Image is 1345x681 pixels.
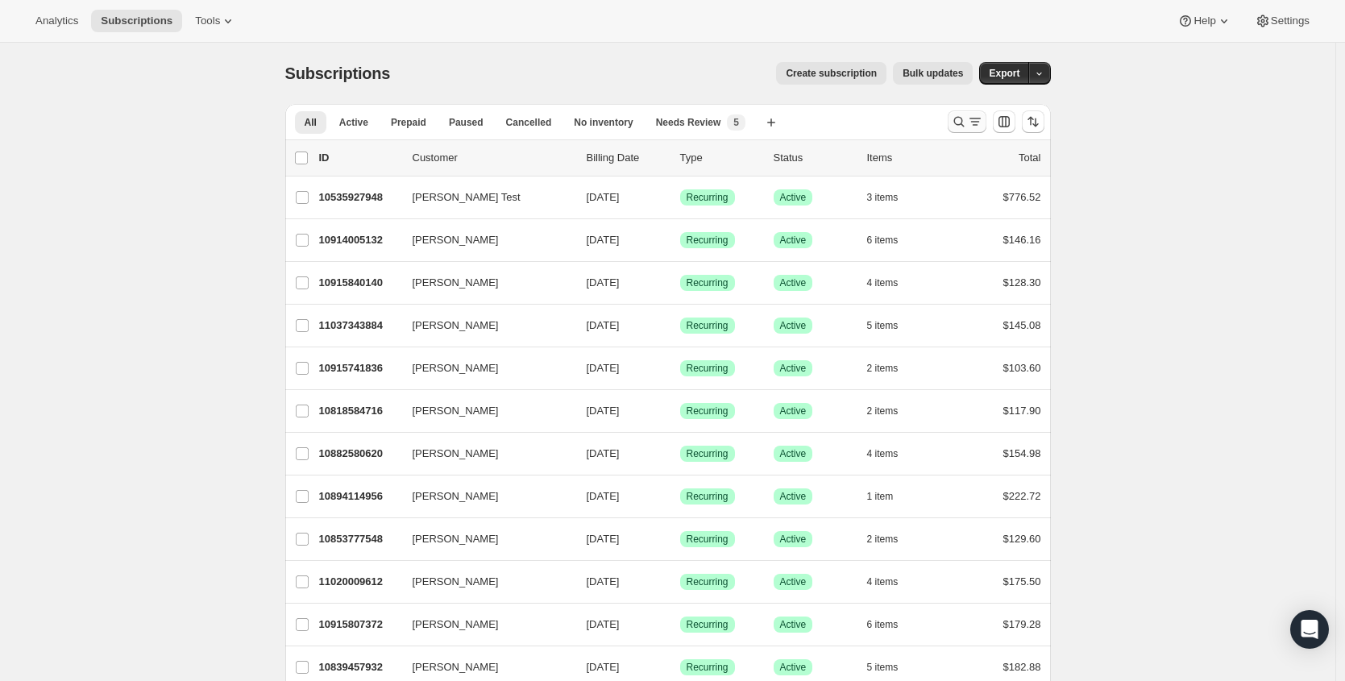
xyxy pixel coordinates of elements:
[587,533,620,545] span: [DATE]
[867,272,916,294] button: 4 items
[319,528,1041,550] div: 10853777548[PERSON_NAME][DATE]SuccessRecurringSuccessActive2 items$129.60
[305,116,317,129] span: All
[587,490,620,502] span: [DATE]
[780,362,807,375] span: Active
[403,654,564,680] button: [PERSON_NAME]
[867,186,916,209] button: 3 items
[403,526,564,552] button: [PERSON_NAME]
[687,319,729,332] span: Recurring
[403,185,564,210] button: [PERSON_NAME] Test
[413,360,499,376] span: [PERSON_NAME]
[319,189,400,206] p: 10535927948
[867,575,899,588] span: 4 items
[319,442,1041,465] div: 10882580620[PERSON_NAME][DATE]SuccessRecurringSuccessActive4 items$154.98
[319,571,1041,593] div: 11020009612[PERSON_NAME][DATE]SuccessRecurringSuccessActive4 items$175.50
[1168,10,1241,32] button: Help
[403,612,564,637] button: [PERSON_NAME]
[319,446,400,462] p: 10882580620
[867,618,899,631] span: 6 items
[319,488,400,505] p: 10894114956
[867,362,899,375] span: 2 items
[26,10,88,32] button: Analytics
[403,270,564,296] button: [PERSON_NAME]
[687,234,729,247] span: Recurring
[587,191,620,203] span: [DATE]
[1003,490,1041,502] span: $222.72
[1003,447,1041,459] span: $154.98
[867,528,916,550] button: 2 items
[1003,575,1041,588] span: $175.50
[1003,319,1041,331] span: $145.08
[403,569,564,595] button: [PERSON_NAME]
[587,150,667,166] p: Billing Date
[1003,661,1041,673] span: $182.88
[285,64,391,82] span: Subscriptions
[1003,533,1041,545] span: $129.60
[867,314,916,337] button: 5 items
[403,313,564,338] button: [PERSON_NAME]
[687,575,729,588] span: Recurring
[867,405,899,417] span: 2 items
[867,447,899,460] span: 4 items
[867,150,948,166] div: Items
[780,618,807,631] span: Active
[413,659,499,675] span: [PERSON_NAME]
[587,661,620,673] span: [DATE]
[780,490,807,503] span: Active
[587,234,620,246] span: [DATE]
[319,659,400,675] p: 10839457932
[1022,110,1044,133] button: Sort the results
[1003,191,1041,203] span: $776.52
[867,656,916,679] button: 5 items
[319,272,1041,294] div: 10915840140[PERSON_NAME][DATE]SuccessRecurringSuccessActive4 items$128.30
[776,62,886,85] button: Create subscription
[587,276,620,289] span: [DATE]
[185,10,246,32] button: Tools
[993,110,1015,133] button: Customize table column order and visibility
[587,618,620,630] span: [DATE]
[319,574,400,590] p: 11020009612
[867,485,911,508] button: 1 item
[1003,276,1041,289] span: $128.30
[780,533,807,546] span: Active
[319,275,400,291] p: 10915840140
[319,150,400,166] p: ID
[413,403,499,419] span: [PERSON_NAME]
[989,67,1019,80] span: Export
[867,613,916,636] button: 6 items
[1003,234,1041,246] span: $146.16
[867,661,899,674] span: 5 items
[780,319,807,332] span: Active
[319,318,400,334] p: 11037343884
[903,67,963,80] span: Bulk updates
[867,229,916,251] button: 6 items
[319,617,400,633] p: 10915807372
[867,442,916,465] button: 4 items
[687,661,729,674] span: Recurring
[319,150,1041,166] div: IDCustomerBilling DateTypeStatusItemsTotal
[413,488,499,505] span: [PERSON_NAME]
[35,15,78,27] span: Analytics
[587,319,620,331] span: [DATE]
[319,656,1041,679] div: 10839457932[PERSON_NAME][DATE]SuccessRecurringSuccessActive5 items$182.88
[786,67,877,80] span: Create subscription
[319,613,1041,636] div: 10915807372[PERSON_NAME][DATE]SuccessRecurringSuccessActive6 items$179.28
[403,441,564,467] button: [PERSON_NAME]
[780,191,807,204] span: Active
[587,405,620,417] span: [DATE]
[319,400,1041,422] div: 10818584716[PERSON_NAME][DATE]SuccessRecurringSuccessActive2 items$117.90
[319,229,1041,251] div: 10914005132[PERSON_NAME][DATE]SuccessRecurringSuccessActive6 items$146.16
[733,116,739,129] span: 5
[413,150,574,166] p: Customer
[1019,150,1040,166] p: Total
[867,571,916,593] button: 4 items
[687,405,729,417] span: Recurring
[780,447,807,460] span: Active
[319,403,400,419] p: 10818584716
[1245,10,1319,32] button: Settings
[319,186,1041,209] div: 10535927948[PERSON_NAME] Test[DATE]SuccessRecurringSuccessActive3 items$776.52
[574,116,633,129] span: No inventory
[91,10,182,32] button: Subscriptions
[867,319,899,332] span: 5 items
[587,447,620,459] span: [DATE]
